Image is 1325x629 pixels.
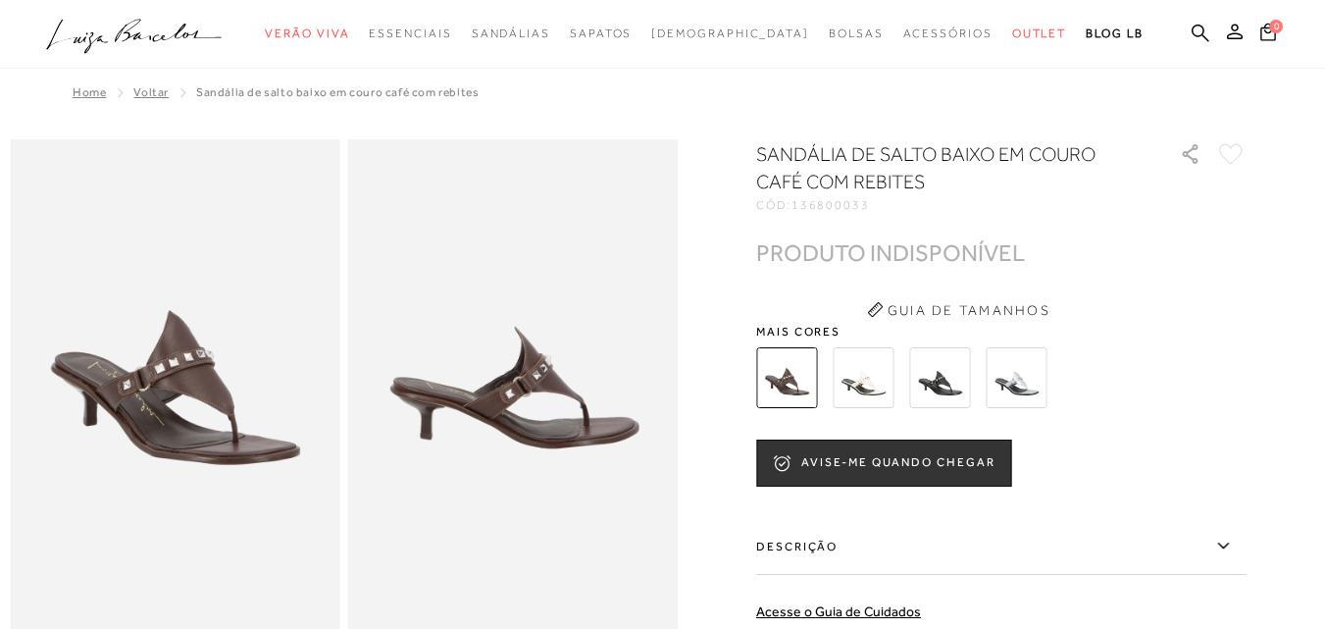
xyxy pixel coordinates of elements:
a: Voltar [133,85,169,99]
span: Sandálias [472,26,550,40]
a: noSubCategoriesText [265,16,349,52]
a: BLOG LB [1086,16,1143,52]
span: [DEMOGRAPHIC_DATA] [651,26,809,40]
button: AVISE-ME QUANDO CHEGAR [756,440,1011,487]
h1: SANDÁLIA DE SALTO BAIXO EM COURO CAFÉ COM REBITES [756,140,1124,195]
span: BLOG LB [1086,26,1143,40]
a: noSubCategoriesText [651,16,809,52]
label: Descrição [756,518,1247,575]
img: SANDÁLIA DE SALTO BAIXO EM COURO CAFÉ COM REBITES [756,347,817,408]
span: Essenciais [369,26,451,40]
div: PRODUTO INDISPONÍVEL [756,242,1025,263]
span: Verão Viva [265,26,349,40]
div: CÓD: [756,199,1148,211]
span: SANDÁLIA DE SALTO BAIXO EM COURO CAFÉ COM REBITES [196,85,479,99]
img: SANDÁLIA SALTO BAIXO KITTEN TIRA LOSANGO PRATA [986,347,1046,408]
span: Acessórios [903,26,993,40]
span: Bolsas [829,26,884,40]
span: Mais cores [756,326,1247,338]
span: Sapatos [570,26,632,40]
a: noSubCategoriesText [369,16,451,52]
a: noSubCategoriesText [829,16,884,52]
img: SANDÁLIA DE SALTO BAIXO EM COURO OFF WHITE COM REBITES [833,347,893,408]
a: noSubCategoriesText [1012,16,1067,52]
span: 0 [1269,20,1283,33]
span: Outlet [1012,26,1067,40]
a: noSubCategoriesText [472,16,550,52]
a: noSubCategoriesText [570,16,632,52]
a: Home [73,85,106,99]
span: 136800033 [791,198,870,212]
a: Acesse o Guia de Cuidados [756,603,921,619]
button: 0 [1254,22,1282,48]
img: SANDÁLIA DE SALTO BAIXO EM COURO PRETO COM REBITES [909,347,970,408]
a: noSubCategoriesText [903,16,993,52]
button: Guia de Tamanhos [860,294,1056,326]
